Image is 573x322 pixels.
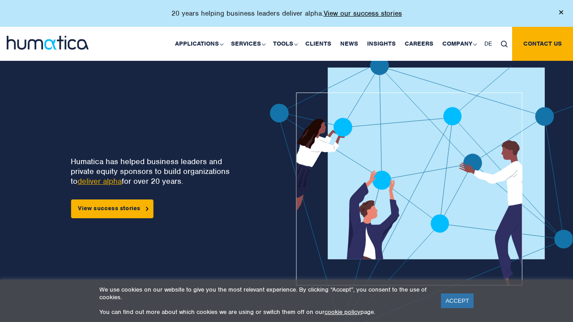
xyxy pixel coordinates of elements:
[227,27,269,61] a: Services
[363,27,400,61] a: Insights
[400,27,438,61] a: Careers
[269,27,301,61] a: Tools
[171,27,227,61] a: Applications
[484,40,492,47] span: DE
[480,27,496,61] a: DE
[99,308,430,316] p: You can find out more about which cookies we are using or switch them off on our page.
[324,9,402,18] a: View our success stories
[71,157,238,186] p: Humatica has helped business leaders and private equity sponsors to build organizations to for ov...
[71,199,153,218] a: View success stories
[145,207,148,211] img: arrowicon
[99,286,430,301] p: We use cookies on our website to give you the most relevant experience. By clicking “Accept”, you...
[7,36,89,50] img: logo
[438,27,480,61] a: Company
[325,308,360,316] a: cookie policy
[512,27,573,61] a: Contact us
[77,176,122,186] a: deliver alpha
[336,27,363,61] a: News
[301,27,336,61] a: Clients
[441,293,474,308] a: ACCEPT
[501,41,508,47] img: search_icon
[171,9,402,18] p: 20 years helping business leaders deliver alpha.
